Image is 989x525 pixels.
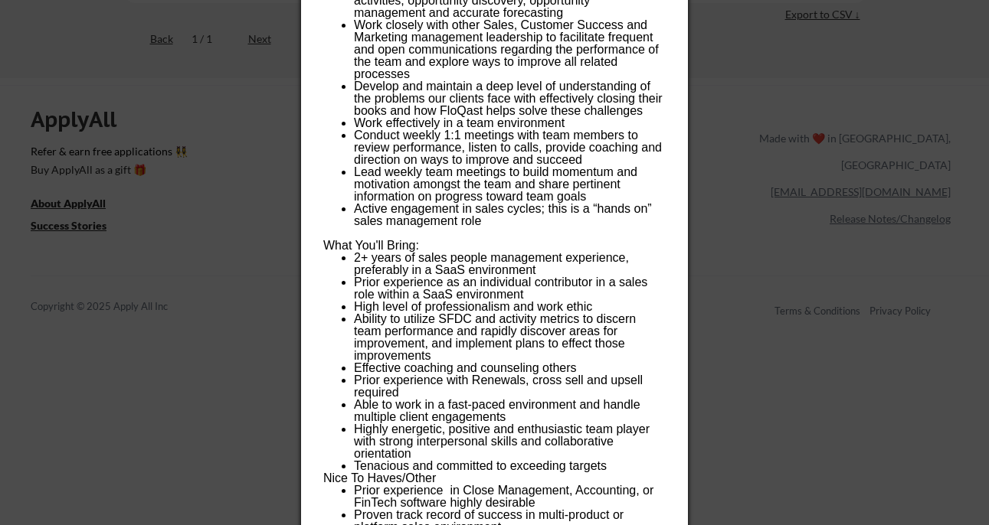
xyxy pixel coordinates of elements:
li: Work effectively in a team environment [354,117,665,129]
li: Effective coaching and counseling others [354,362,665,374]
li: High level of professionalism and work ethic [354,301,665,313]
li: Tenacious and committed to exceeding targets [354,460,665,472]
li: Work closely with other Sales, Customer Success and Marketing management leadership to facilitate... [354,19,665,80]
li: Able to work in a fast-paced environment and handle multiple client engagements [354,399,665,423]
li: Conduct weekly 1:1 meetings with team members to review performance, listen to calls, provide coa... [354,129,665,166]
li: Active engagement in sales cycles; this is a “hands on” sales management role [354,203,665,227]
li: Ability to utilize SFDC and activity metrics to discern team performance and rapidly discover are... [354,313,665,362]
h3: Nice To Haves/Other [323,472,665,484]
li: Prior experience in Close Management, Accounting, or FinTech software highly desirable [354,484,665,509]
li: 2+ years of sales people management experience, preferably in a SaaS environment [354,252,665,276]
li: Prior experience as an individual contributor in a sales role within a SaaS environment [354,276,665,301]
li: Develop and maintain a deep level of understanding of the problems our clients face with effectiv... [354,80,665,117]
li: Prior experience with Renewals, cross sell and upsell required [354,374,665,399]
li: Lead weekly team meetings to build momentum and motivation amongst the team and share pertinent i... [354,166,665,203]
li: Highly energetic, positive and enthusiastic team player with strong interpersonal skills and coll... [354,423,665,460]
h3: What You'll Bring: [323,240,665,252]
